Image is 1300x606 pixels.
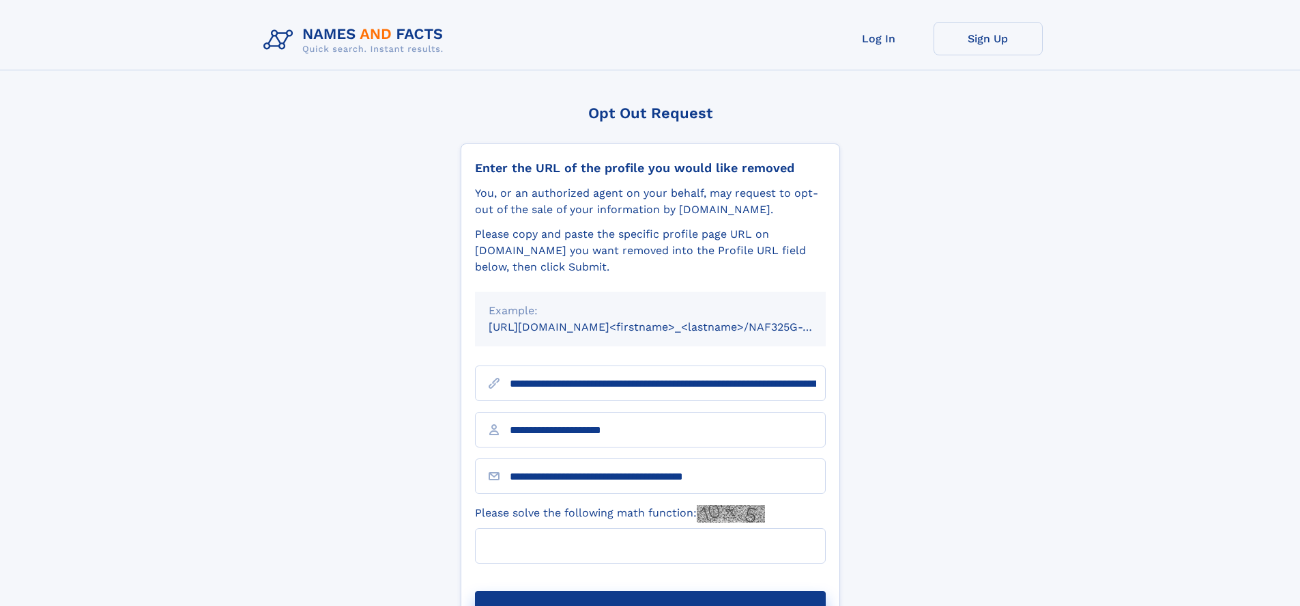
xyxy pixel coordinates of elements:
div: Please copy and paste the specific profile page URL on [DOMAIN_NAME] you want removed into the Pr... [475,226,826,275]
img: Logo Names and Facts [258,22,454,59]
div: Enter the URL of the profile you would like removed [475,161,826,176]
label: Please solve the following math function: [475,505,765,523]
div: Example: [489,303,812,319]
div: You, or an authorized agent on your behalf, may request to opt-out of the sale of your informatio... [475,185,826,218]
small: [URL][DOMAIN_NAME]<firstname>_<lastname>/NAF325G-xxxxxxxx [489,320,852,333]
a: Log In [824,22,934,55]
a: Sign Up [934,22,1043,55]
div: Opt Out Request [461,105,840,122]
